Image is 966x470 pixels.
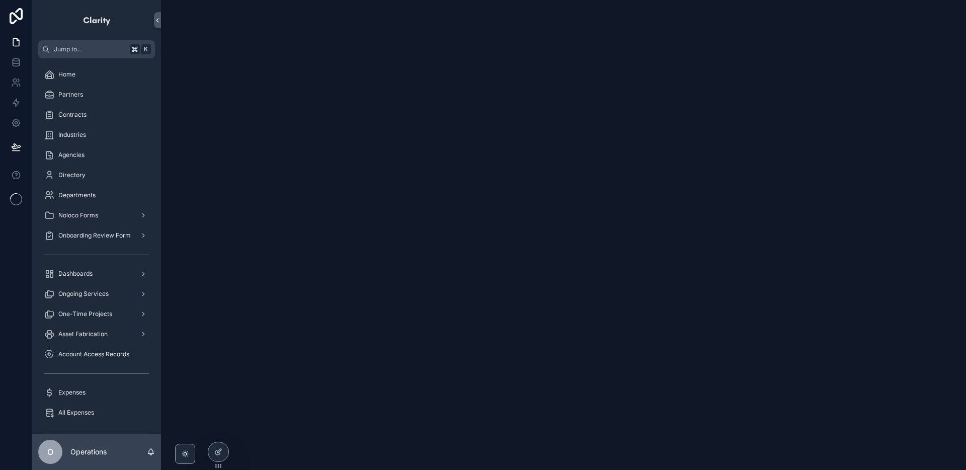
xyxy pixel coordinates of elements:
img: App logo [83,12,111,28]
a: Industries [38,126,155,144]
span: Jump to... [54,45,126,53]
span: Agencies [58,151,85,159]
span: Account Access Records [58,350,129,358]
a: Expenses [38,383,155,402]
span: Onboarding Review Form [58,231,131,240]
a: Dashboards [38,265,155,283]
span: Home [58,70,75,79]
span: All Expenses [58,409,94,417]
span: Ongoing Services [58,290,109,298]
a: Partners [38,86,155,104]
p: Operations [70,447,107,457]
button: Jump to...K [38,40,155,58]
a: Home [38,65,155,84]
span: Partners [58,91,83,99]
a: All Expenses [38,404,155,422]
span: One-Time Projects [58,310,112,318]
a: Account Access Records [38,345,155,363]
span: Asset Fabrication [58,330,108,338]
a: One-Time Projects [38,305,155,323]
a: Onboarding Review Form [38,226,155,245]
a: Agencies [38,146,155,164]
a: Asset Fabrication [38,325,155,343]
span: Industries [58,131,86,139]
a: Departments [38,186,155,204]
a: Directory [38,166,155,184]
span: Departments [58,191,96,199]
span: Expenses [58,388,86,397]
span: Directory [58,171,86,179]
div: scrollable content [32,58,161,434]
span: K [142,45,150,53]
a: Noloco Forms [38,206,155,224]
span: O [47,446,53,458]
span: Contracts [58,111,87,119]
span: Dashboards [58,270,93,278]
a: Contracts [38,106,155,124]
a: Ongoing Services [38,285,155,303]
span: Noloco Forms [58,211,98,219]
